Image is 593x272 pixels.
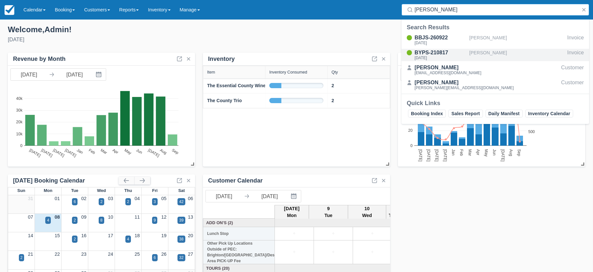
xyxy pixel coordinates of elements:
a: 18 [134,233,140,238]
th: [DATE] Mon [275,205,309,219]
a: 12 [161,214,166,220]
a: 01 [55,196,60,201]
span: Wed [97,188,106,193]
a: 22 [55,252,60,257]
a: 09 [81,214,87,220]
img: checkfront-main-nav-mini-logo.png [5,5,14,15]
div: 2 [127,199,129,205]
div: Invoice [567,49,584,61]
div: Invoice [567,34,584,46]
a: 11 [134,214,140,220]
div: Revenue by Month [13,55,65,63]
div: 39 [179,217,183,223]
div: 42 [179,199,183,205]
div: Customer Calendar [208,177,263,184]
div: Inventory [208,55,235,63]
div: [PERSON_NAME] [469,34,565,46]
th: 9 Tue [309,205,348,219]
a: + [355,230,390,237]
input: Search ( / ) [415,4,579,16]
div: 9 [154,217,156,223]
a: + [276,230,312,237]
span: Mon [44,188,52,193]
a: 31 [28,196,33,201]
a: + [316,249,351,256]
th: Other Pick Up Locations Outside of PEC: Brighton/[GEOGRAPHIC_DATA]/Deseronto/[GEOGRAPHIC_DATA] Ar... [203,240,275,264]
a: BYPS-210817[DATE][PERSON_NAME]Invoice [402,49,589,61]
a: 10 [108,214,113,220]
a: Add On's (2) [205,220,273,226]
div: [DATE] [415,56,467,60]
a: 27 [188,252,193,257]
a: BBJS-260922[DATE][PERSON_NAME]Invoice [402,34,589,46]
a: 2 [332,82,334,89]
a: 24 [108,252,113,257]
div: 2 [100,199,103,205]
div: Search Results [407,23,584,31]
a: 26 [161,252,166,257]
div: Inventory Consumed [269,70,307,75]
a: 04 [134,196,140,201]
div: 32 [179,255,183,261]
a: Booking Index [408,110,446,117]
div: 3 [154,199,156,205]
a: 03 [108,196,113,201]
a: [PERSON_NAME][PERSON_NAME][EMAIL_ADDRESS][DOMAIN_NAME]Customer [402,79,589,91]
div: [PERSON_NAME] [415,64,481,72]
a: + [276,249,312,256]
a: + [316,230,351,237]
div: 2 [21,255,23,261]
div: 4 [47,217,49,223]
input: Start Date [401,69,437,80]
div: [DATE] Booking Calendar [13,177,119,184]
span: Thu [124,188,132,193]
a: + [355,249,390,256]
span: Sun [17,188,25,193]
div: [PERSON_NAME] [469,49,565,61]
a: 2 [332,97,334,104]
input: End Date [56,69,93,80]
th: Lunch Stop [203,227,275,240]
input: End Date [251,190,288,202]
a: 25 [134,252,140,257]
div: 4 [127,236,129,242]
a: The Essential County Wine Tour [207,82,277,89]
th: 11 Thu [386,205,400,219]
a: 14 [28,233,33,238]
input: Start Date [206,190,242,202]
a: 23 [81,252,87,257]
div: 6 [154,255,156,261]
input: Start Date [11,69,47,80]
button: Interact with the calendar and add the check-in date for your trip. [288,190,301,202]
a: The County Trio [207,97,242,104]
div: [EMAIL_ADDRESS][DOMAIN_NAME] [415,71,481,75]
div: 2 [74,236,76,242]
div: BYPS-210817 [415,49,467,57]
div: [DATE] [8,36,291,44]
a: [PERSON_NAME][EMAIL_ADDRESS][DOMAIN_NAME]Customer [402,64,589,76]
a: 21 [28,252,33,257]
a: 19 [161,233,166,238]
span: Fri [152,188,158,193]
strong: The County Trio [207,98,242,103]
a: 20 [188,233,193,238]
a: 07 [28,214,33,220]
div: [PERSON_NAME] [415,79,514,87]
a: 02 [81,196,87,201]
div: 6 [74,199,76,205]
div: Item [207,70,215,75]
div: Qty [332,70,338,75]
a: Sales Report [448,110,483,117]
a: 16 [81,233,87,238]
a: Daily Manifest [486,110,523,117]
div: [DATE] [415,41,467,45]
div: Welcome , Admin ! [8,25,291,34]
span: Tue [71,188,78,193]
div: 2 [74,217,76,223]
button: Interact with the calendar and add the check-in date for your trip. [93,69,106,80]
div: Quick Links [407,99,584,107]
span: Sat [178,188,185,193]
a: 05 [161,196,166,201]
a: Tours (20) [205,265,273,271]
div: 38 [179,236,183,242]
